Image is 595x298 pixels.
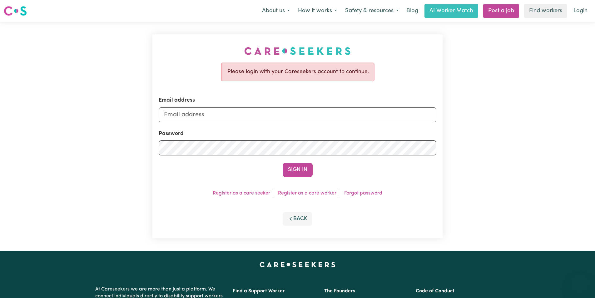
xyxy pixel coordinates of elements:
a: The Founders [324,289,355,294]
label: Email address [159,96,195,104]
label: Password [159,130,184,138]
input: Email address [159,107,436,122]
button: About us [258,4,294,18]
button: Safety & resources [341,4,403,18]
a: AI Worker Match [424,4,478,18]
a: Careseekers logo [4,4,27,18]
a: Forgot password [344,191,382,196]
button: How it works [294,4,341,18]
a: Find a Support Worker [233,289,285,294]
a: Post a job [483,4,519,18]
a: Blog [403,4,422,18]
img: Careseekers logo [4,5,27,17]
a: Register as a care worker [278,191,336,196]
a: Find workers [524,4,567,18]
button: Sign In [283,163,313,177]
a: Login [570,4,591,18]
a: Register as a care seeker [213,191,270,196]
iframe: Button to launch messaging window [570,273,590,293]
button: Back [283,212,313,226]
a: Code of Conduct [416,289,454,294]
a: Careseekers home page [260,262,335,267]
p: Please login with your Careseekers account to continue. [227,68,369,76]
